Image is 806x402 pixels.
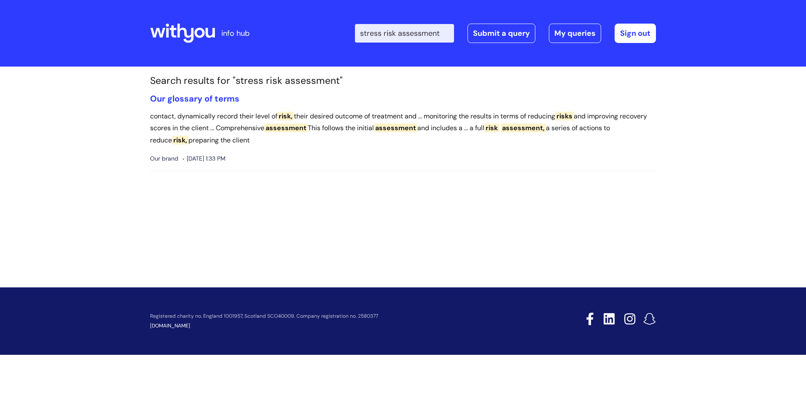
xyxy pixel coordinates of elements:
[150,110,656,147] p: contact, dynamically record their level of their desired outcome of treatment and ... monitoring ...
[150,75,656,87] h1: Search results for "stress risk assessment"
[355,24,454,43] input: Search
[355,24,656,43] div: | -
[467,24,535,43] a: Submit a query
[615,24,656,43] a: Sign out
[484,123,499,132] span: risk
[221,27,250,40] p: info hub
[150,322,190,329] a: [DOMAIN_NAME]
[264,123,308,132] span: assessment
[183,153,226,164] span: [DATE] 1:33 PM
[150,314,526,319] p: Registered charity no. England 1001957, Scotland SCO40009. Company registration no. 2580377
[555,112,574,121] span: risks
[150,153,178,164] span: Our brand
[150,93,239,104] a: Our glossary of terms
[172,136,188,145] span: risk,
[277,112,294,121] span: risk,
[501,123,546,132] span: assessment,
[549,24,601,43] a: My queries
[374,123,417,132] span: assessment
